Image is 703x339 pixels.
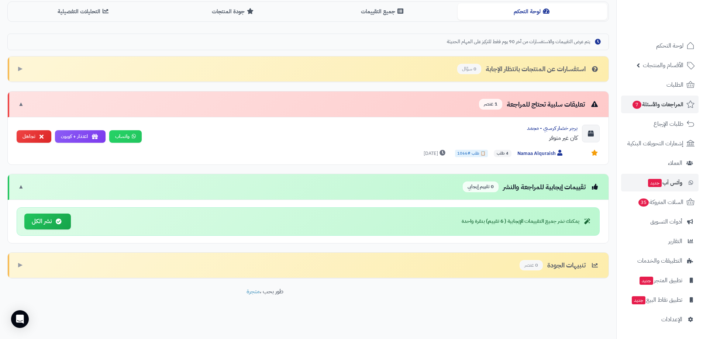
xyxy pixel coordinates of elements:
[643,60,683,70] span: الأقسام والمنتجات
[455,150,488,157] span: 📋 طلب #1066
[653,6,696,21] img: logo-2.png
[647,177,682,188] span: وآتس آب
[463,181,600,192] div: تقييمات إيجابية للمراجعة والنشر
[650,217,682,227] span: أدوات التسويق
[18,65,23,73] span: ▶
[621,232,699,250] a: التقارير
[621,213,699,231] a: أدوات التسويق
[654,119,683,129] span: طلبات الإرجاع
[424,150,447,157] span: [DATE]
[627,138,683,149] span: إشعارات التحويلات البنكية
[668,236,682,246] span: التقارير
[632,99,683,110] span: المراجعات والأسئلة
[520,260,600,271] div: تنبيهات الجودة
[308,3,458,20] button: جميع التقييمات
[648,179,662,187] span: جديد
[621,135,699,152] a: إشعارات التحويلات البنكية
[479,99,600,110] div: تعليقات سلبية تحتاج للمراجعة
[638,197,683,207] span: السلات المتروكة
[494,150,511,157] span: 4 طلب
[656,41,683,51] span: لوحة التحكم
[640,277,653,285] span: جديد
[621,271,699,289] a: تطبيق المتجرجديد
[457,64,481,75] span: 0 سؤال
[666,80,683,90] span: الطلبات
[148,134,578,142] div: كان غير متوفر
[18,100,24,108] span: ▼
[463,181,499,192] span: 0 تقييم إيجابي
[517,150,564,158] span: Namaa Alquraish
[18,183,24,191] span: ▼
[621,174,699,191] a: وآتس آبجديد
[621,154,699,172] a: العملاء
[637,256,682,266] span: التطبيقات والخدمات
[458,3,607,20] button: لوحة التحكم
[17,130,51,143] button: تجاهل
[621,311,699,328] a: الإعدادات
[148,125,578,132] div: برجر خضار كرسبي - مجمد
[159,3,308,20] button: جودة المنتجات
[109,130,142,143] a: واتساب
[638,198,649,207] span: 35
[11,310,29,328] div: Open Intercom Messenger
[668,158,682,168] span: العملاء
[55,130,106,143] button: اعتذار + كوبون
[632,100,642,109] span: 7
[520,260,543,271] span: 0 عنصر
[24,214,71,229] button: نشر الكل
[447,38,590,45] span: يتم عرض التقييمات والاستفسارات من آخر 90 يوم فقط للتركيز على المهام الحديثة
[9,3,159,20] button: التحليلات التفصيلية
[621,193,699,211] a: السلات المتروكة35
[479,99,502,110] span: 1 عنصر
[621,37,699,55] a: لوحة التحكم
[621,96,699,113] a: المراجعات والأسئلة7
[621,76,699,94] a: الطلبات
[247,287,260,296] a: متجرة
[621,115,699,133] a: طلبات الإرجاع
[632,296,645,304] span: جديد
[462,218,592,225] div: يمكنك نشر جميع التقييمات الإيجابية ( 6 تقييم) بنقرة واحدة
[457,64,600,75] div: استفسارات عن المنتجات بانتظار الإجابة
[639,275,682,286] span: تطبيق المتجر
[621,291,699,309] a: تطبيق نقاط البيعجديد
[661,314,682,325] span: الإعدادات
[18,261,23,269] span: ▶
[621,252,699,270] a: التطبيقات والخدمات
[631,295,682,305] span: تطبيق نقاط البيع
